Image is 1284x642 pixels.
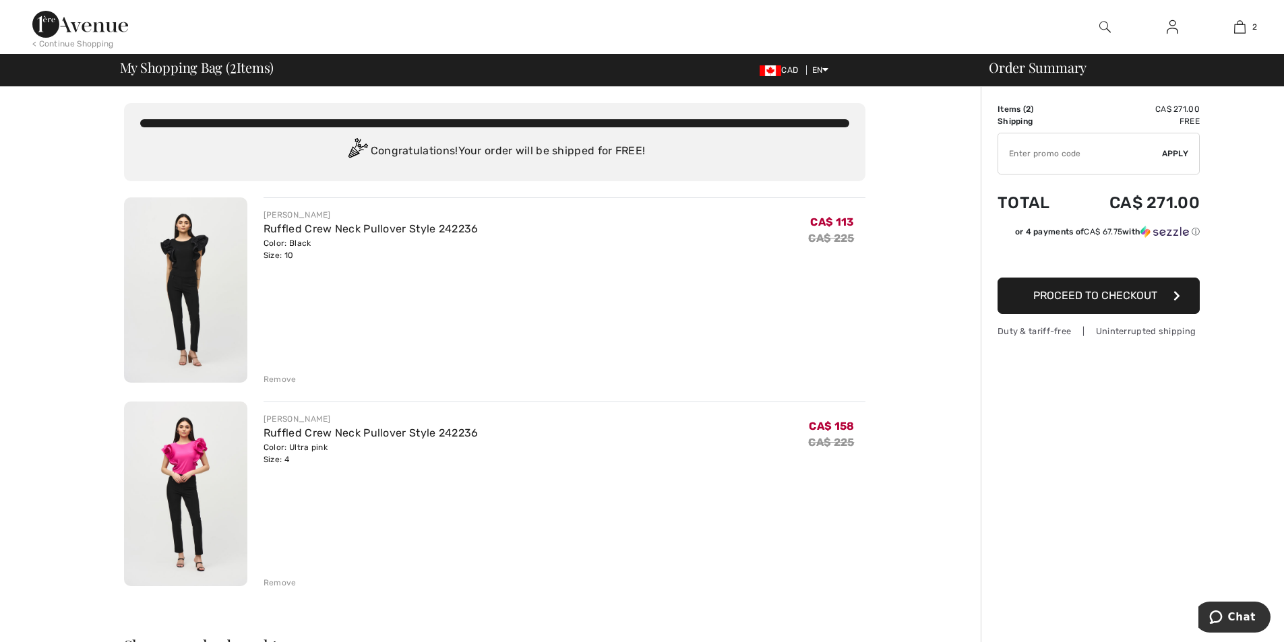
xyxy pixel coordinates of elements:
div: or 4 payments of with [1015,226,1200,238]
iframe: PayPal-paypal [998,243,1200,273]
a: Ruffled Crew Neck Pullover Style 242236 [264,222,479,235]
td: CA$ 271.00 [1072,103,1200,115]
img: Congratulation2.svg [344,138,371,165]
iframe: Opens a widget where you can chat to one of our agents [1198,602,1271,635]
s: CA$ 225 [808,232,854,245]
img: 1ère Avenue [32,11,128,38]
div: or 4 payments ofCA$ 67.75withSezzle Click to learn more about Sezzle [998,226,1200,243]
span: 2 [1026,104,1031,114]
span: CA$ 67.75 [1084,227,1122,236]
img: My Info [1167,19,1178,35]
span: EN [812,65,829,75]
td: Shipping [998,115,1072,127]
div: Remove [264,577,297,589]
img: Ruffled Crew Neck Pullover Style 242236 [124,197,247,383]
div: Duty & tariff-free | Uninterrupted shipping [998,325,1200,338]
td: Total [998,180,1072,226]
img: My Bag [1234,19,1246,35]
img: search the website [1099,19,1111,35]
a: Sign In [1156,19,1189,36]
span: 2 [230,57,237,75]
div: < Continue Shopping [32,38,114,50]
div: Color: Ultra pink Size: 4 [264,441,479,466]
div: [PERSON_NAME] [264,209,479,221]
img: Ruffled Crew Neck Pullover Style 242236 [124,402,247,587]
span: Proceed to Checkout [1033,289,1157,302]
span: My Shopping Bag ( Items) [120,61,274,74]
span: 2 [1252,21,1257,33]
div: Remove [264,373,297,385]
td: CA$ 271.00 [1072,180,1200,226]
div: [PERSON_NAME] [264,413,479,425]
s: CA$ 225 [808,436,854,449]
span: Apply [1162,148,1189,160]
div: Order Summary [973,61,1276,74]
a: 2 [1206,19,1273,35]
td: Free [1072,115,1200,127]
a: Ruffled Crew Neck Pullover Style 242236 [264,426,479,439]
span: CA$ 113 [810,216,854,228]
img: Canadian Dollar [760,65,781,76]
div: Congratulations! Your order will be shipped for FREE! [140,138,849,165]
td: Items ( ) [998,103,1072,115]
span: CAD [760,65,803,75]
div: Color: Black Size: 10 [264,237,479,261]
button: Proceed to Checkout [998,278,1200,314]
span: CA$ 158 [809,420,854,432]
input: Promo code [998,133,1162,174]
img: Sezzle [1140,226,1189,238]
